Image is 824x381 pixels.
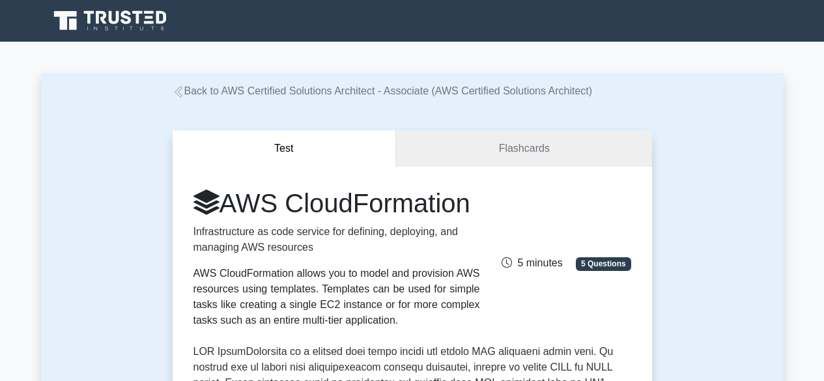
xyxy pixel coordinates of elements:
[173,130,397,167] button: Test
[502,257,562,268] span: 5 minutes
[173,85,593,96] a: Back to AWS Certified Solutions Architect - Associate (AWS Certified Solutions Architect)
[396,130,651,167] a: Flashcards
[193,224,480,255] p: Infrastructure as code service for defining, deploying, and managing AWS resources
[576,257,631,270] span: 5 Questions
[193,188,480,219] h1: AWS CloudFormation
[193,266,480,328] div: AWS CloudFormation allows you to model and provision AWS resources using templates. Templates can...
